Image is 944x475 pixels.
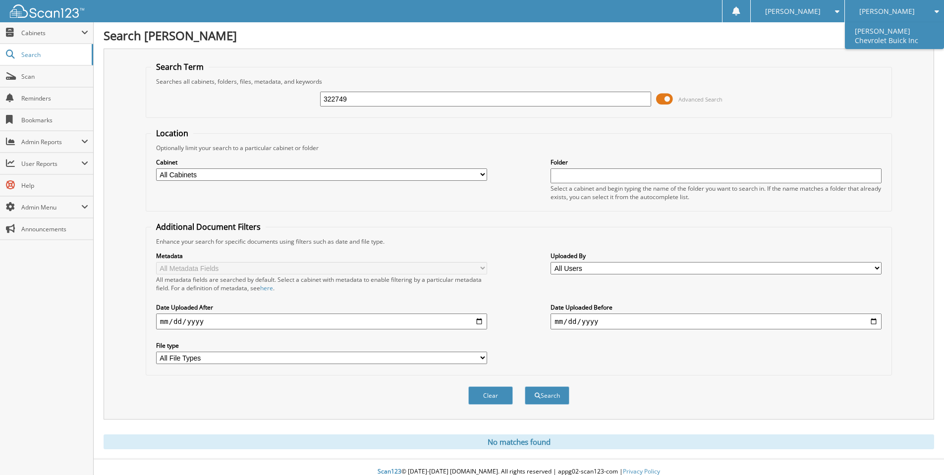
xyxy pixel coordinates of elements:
[21,138,81,146] span: Admin Reports
[468,386,513,405] button: Clear
[678,96,722,103] span: Advanced Search
[21,116,88,124] span: Bookmarks
[156,341,487,350] label: File type
[156,158,487,166] label: Cabinet
[845,22,944,49] a: [PERSON_NAME] Chevrolet Buick Inc
[551,184,882,201] div: Select a cabinet and begin typing the name of the folder you want to search in. If the name match...
[151,61,209,72] legend: Search Term
[525,386,569,405] button: Search
[156,303,487,312] label: Date Uploaded After
[765,8,821,14] span: [PERSON_NAME]
[156,275,487,292] div: All metadata fields are searched by default. Select a cabinet with metadata to enable filtering b...
[260,284,273,292] a: here
[151,77,887,86] div: Searches all cabinets, folders, files, metadata, and keywords
[104,27,934,44] h1: Search [PERSON_NAME]
[21,72,88,81] span: Scan
[151,237,887,246] div: Enhance your search for specific documents using filters such as date and file type.
[151,221,266,232] legend: Additional Document Filters
[551,252,882,260] label: Uploaded By
[551,158,882,166] label: Folder
[10,4,84,18] img: scan123-logo-white.svg
[156,314,487,329] input: start
[21,51,87,59] span: Search
[551,303,882,312] label: Date Uploaded Before
[859,8,915,14] span: [PERSON_NAME]
[21,94,88,103] span: Reminders
[151,144,887,152] div: Optionally limit your search to a particular cabinet or folder
[551,314,882,329] input: end
[21,29,81,37] span: Cabinets
[21,203,81,211] span: Admin Menu
[894,427,944,475] iframe: Chat Widget
[151,128,193,139] legend: Location
[21,181,88,190] span: Help
[156,252,487,260] label: Metadata
[21,225,88,233] span: Announcements
[21,159,81,168] span: User Reports
[104,434,934,449] div: No matches found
